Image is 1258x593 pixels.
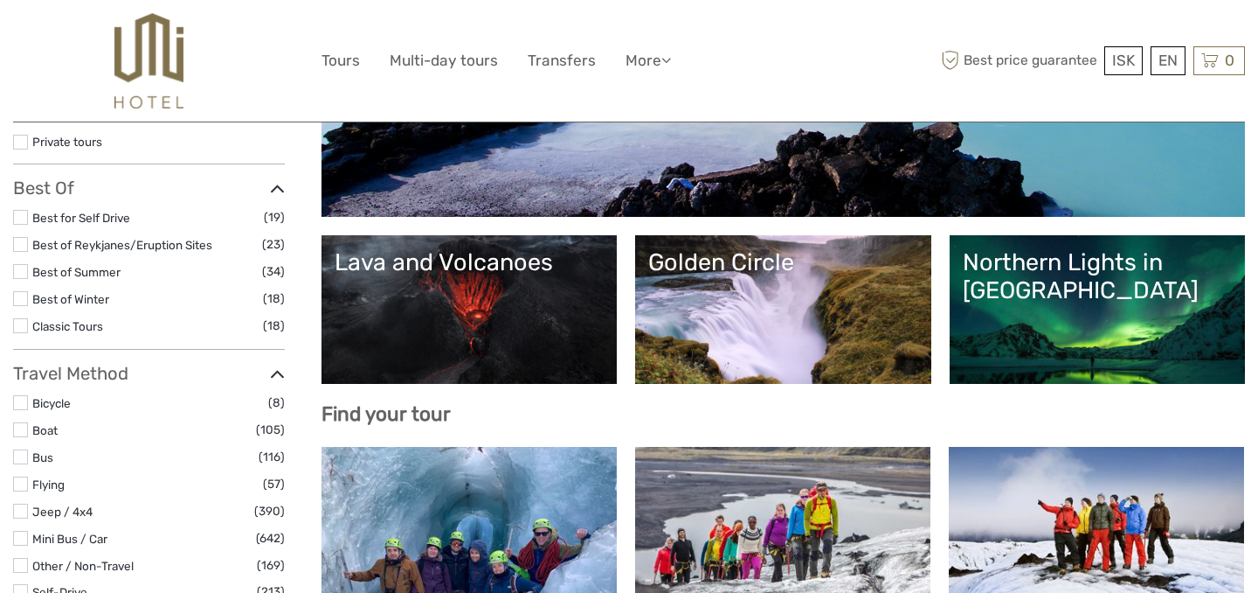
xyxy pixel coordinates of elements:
span: (18) [263,289,285,309]
a: Boat [32,423,58,437]
span: (105) [256,420,285,440]
a: Private tours [32,135,102,149]
span: (18) [263,316,285,336]
h3: Best Of [13,178,285,199]
a: Best for Self Drive [32,211,130,225]
span: ISK [1112,52,1135,69]
div: EN [1151,46,1185,75]
span: (116) [259,447,285,467]
a: Tours [321,48,360,73]
span: (642) [256,528,285,548]
span: Best price guarantee [937,46,1101,75]
img: 526-1e775aa5-7374-4589-9d7e-5793fb20bdfc_logo_big.jpg [114,13,183,108]
a: Golden Circle [648,248,918,371]
a: Best of Reykjanes/Eruption Sites [32,238,212,252]
a: Bus [32,450,53,464]
h3: Travel Method [13,363,285,384]
a: Best of Winter [32,292,109,306]
a: Bicycle [32,396,71,410]
span: (8) [268,393,285,413]
span: (34) [262,262,285,282]
a: Northern Lights in [GEOGRAPHIC_DATA] [963,248,1233,371]
span: (23) [262,234,285,255]
a: Other / Non-Travel [32,559,134,573]
div: Lava and Volcanoes [335,248,605,276]
div: Northern Lights in [GEOGRAPHIC_DATA] [963,248,1233,305]
a: Mini Bus / Car [32,532,107,546]
a: Transfers [528,48,596,73]
a: Flying [32,478,65,492]
span: (19) [264,207,285,227]
span: (169) [257,555,285,576]
b: Find your tour [321,402,451,426]
a: Lava and Volcanoes [335,248,605,371]
span: 0 [1222,52,1237,69]
a: Best of Summer [32,265,121,279]
a: Jeep / 4x4 [32,505,93,519]
a: Classic Tours [32,319,103,333]
span: (390) [254,501,285,521]
a: More [626,48,671,73]
a: Multi-day tours [390,48,498,73]
div: Golden Circle [648,248,918,276]
a: Lagoons, Nature Baths and Spas [335,81,1233,204]
span: (57) [263,474,285,494]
